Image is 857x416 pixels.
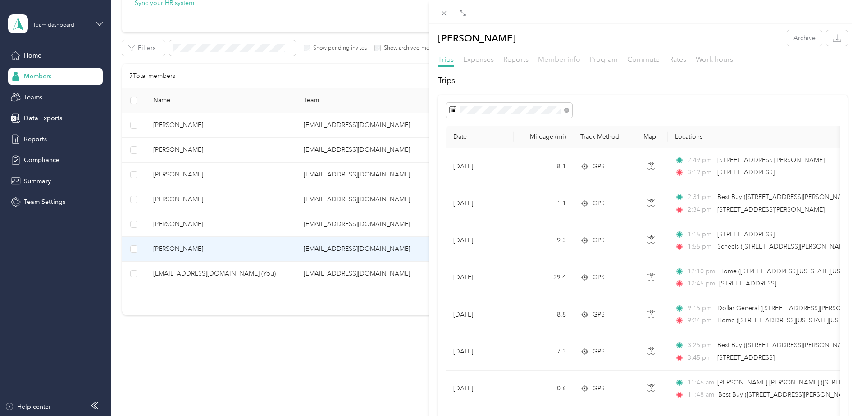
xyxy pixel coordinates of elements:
[593,199,605,208] span: GPS
[446,222,514,259] td: [DATE]
[688,167,713,177] span: 3:19 pm
[514,222,573,259] td: 9.3
[593,162,605,172] span: GPS
[593,310,605,320] span: GPS
[514,148,573,185] td: 8.1
[463,55,494,63] span: Expenses
[627,55,660,63] span: Commute
[688,192,713,202] span: 2:31 pm
[717,193,855,201] span: Best Buy ([STREET_ADDRESS][PERSON_NAME])
[688,340,713,350] span: 3:25 pm
[438,55,454,63] span: Trips
[696,55,733,63] span: Work hours
[590,55,618,63] span: Program
[688,155,713,165] span: 2:49 pm
[718,391,856,398] span: Best Buy ([STREET_ADDRESS][PERSON_NAME])
[514,126,573,148] th: Mileage (mi)
[446,296,514,333] td: [DATE]
[514,333,573,370] td: 7.3
[787,30,822,46] button: Archive
[593,384,605,393] span: GPS
[446,185,514,222] td: [DATE]
[717,243,852,250] span: Scheels ([STREET_ADDRESS][PERSON_NAME])
[593,235,605,245] span: GPS
[438,30,516,46] p: [PERSON_NAME]
[636,126,668,148] th: Map
[446,148,514,185] td: [DATE]
[688,230,713,240] span: 1:15 pm
[438,75,848,87] h2: Trips
[717,341,855,349] span: Best Buy ([STREET_ADDRESS][PERSON_NAME])
[688,205,713,215] span: 2:34 pm
[688,279,715,289] span: 12:45 pm
[688,390,714,400] span: 11:48 am
[593,272,605,282] span: GPS
[717,231,775,238] span: [STREET_ADDRESS]
[717,168,775,176] span: [STREET_ADDRESS]
[717,354,775,362] span: [STREET_ADDRESS]
[514,185,573,222] td: 1.1
[446,126,514,148] th: Date
[573,126,636,148] th: Track Method
[807,366,857,416] iframe: Everlance-gr Chat Button Frame
[538,55,580,63] span: Member info
[688,378,713,388] span: 11:46 am
[503,55,529,63] span: Reports
[593,347,605,357] span: GPS
[514,371,573,407] td: 0.6
[514,259,573,296] td: 29.4
[688,316,713,326] span: 9:24 pm
[514,296,573,333] td: 8.8
[688,303,713,313] span: 9:15 pm
[688,353,713,363] span: 3:45 pm
[446,333,514,370] td: [DATE]
[717,206,825,213] span: [STREET_ADDRESS][PERSON_NAME]
[669,55,686,63] span: Rates
[688,242,713,252] span: 1:55 pm
[717,156,825,164] span: [STREET_ADDRESS][PERSON_NAME]
[719,280,776,287] span: [STREET_ADDRESS]
[446,371,514,407] td: [DATE]
[688,267,715,276] span: 12:10 pm
[446,259,514,296] td: [DATE]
